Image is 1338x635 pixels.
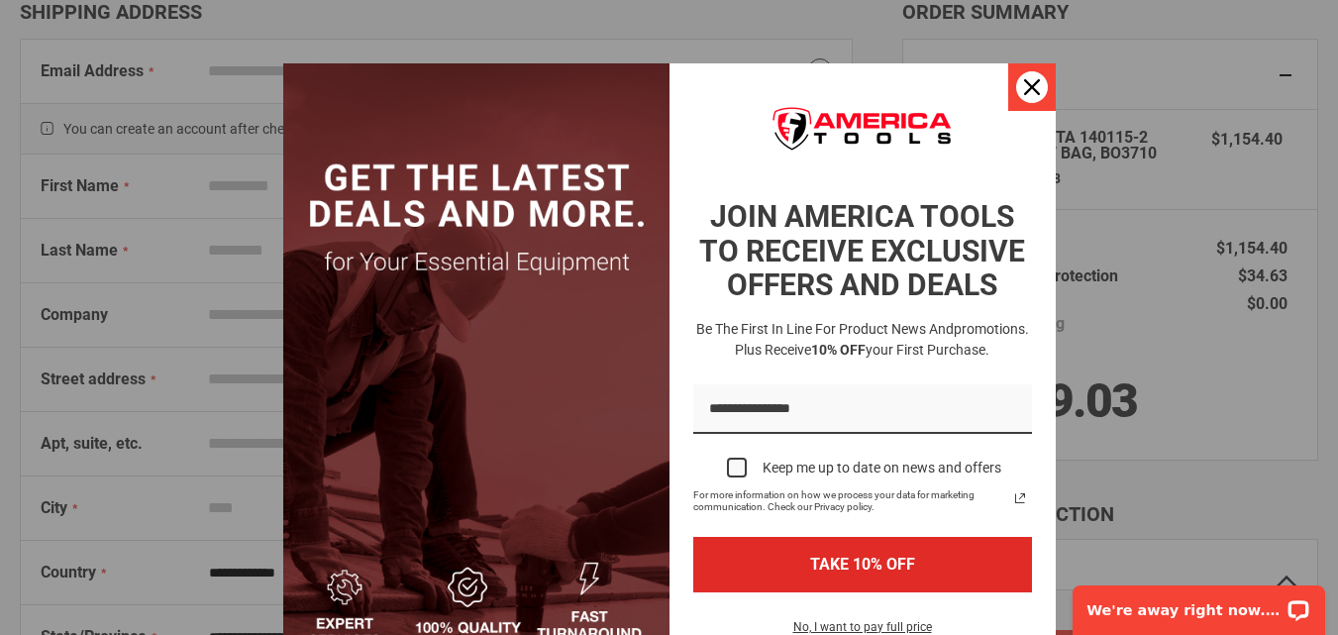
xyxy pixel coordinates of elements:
h3: Be the first in line for product news and [689,319,1036,361]
div: Keep me up to date on news and offers [763,460,1001,476]
span: promotions. Plus receive your first purchase. [735,321,1029,358]
svg: close icon [1024,79,1040,95]
a: Read our Privacy Policy [1008,486,1032,510]
button: Close [1008,63,1056,111]
iframe: LiveChat chat widget [1060,573,1338,635]
strong: JOIN AMERICA TOOLS TO RECEIVE EXCLUSIVE OFFERS AND DEALS [699,199,1025,302]
button: TAKE 10% OFF [693,537,1032,591]
strong: 10% OFF [811,342,866,358]
svg: link icon [1008,486,1032,510]
span: For more information on how we process your data for marketing communication. Check our Privacy p... [693,489,1008,513]
input: Email field [693,384,1032,435]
